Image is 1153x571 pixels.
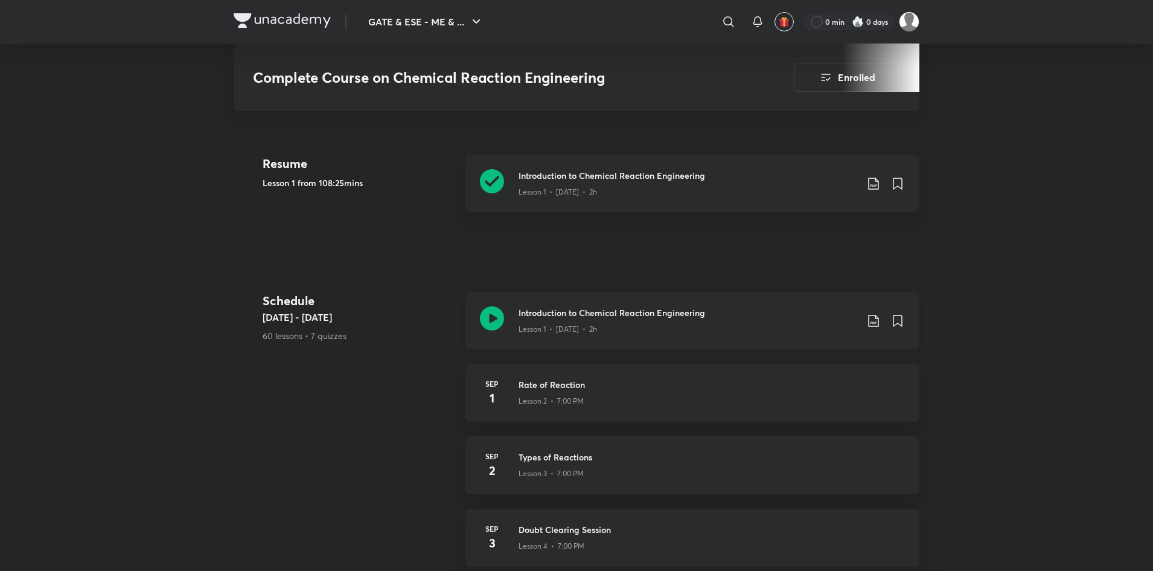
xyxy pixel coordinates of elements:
img: Company Logo [234,13,331,28]
h5: Lesson 1 from 108:25mins [263,176,456,189]
a: Sep2Types of ReactionsLesson 3 • 7:00 PM [465,436,919,509]
button: avatar [775,12,794,31]
img: avatar [779,16,790,27]
p: Lesson 4 • 7:00 PM [519,541,584,552]
a: Introduction to Chemical Reaction EngineeringLesson 1 • [DATE] • 2h [465,292,919,364]
h3: Introduction to Chemical Reaction Engineering [519,169,857,182]
h3: Complete Course on Chemical Reaction Engineering [253,69,726,86]
button: Enrolled [794,63,900,92]
h4: 2 [480,462,504,480]
h4: 1 [480,389,504,407]
a: Introduction to Chemical Reaction EngineeringLesson 1 • [DATE] • 2h [465,155,919,227]
img: streak [852,16,864,28]
a: Company Logo [234,13,331,31]
h6: Sep [480,523,504,534]
img: Prakhar Mishra [899,11,919,32]
h3: Types of Reactions [519,451,905,463]
button: GATE & ESE - ME & ... [361,10,491,34]
p: Lesson 1 • [DATE] • 2h [519,324,597,335]
h6: Sep [480,451,504,462]
p: Lesson 1 • [DATE] • 2h [519,187,597,198]
h4: 3 [480,534,504,552]
p: Lesson 2 • 7:00 PM [519,396,584,407]
p: 60 lessons • 7 quizzes [263,329,456,342]
h4: Resume [263,155,456,173]
a: Sep1Rate of ReactionLesson 2 • 7:00 PM [465,364,919,436]
p: Lesson 3 • 7:00 PM [519,468,584,479]
h6: Sep [480,378,504,389]
h4: Schedule [263,292,456,310]
h3: Rate of Reaction [519,378,905,391]
h5: [DATE] - [DATE] [263,310,456,324]
h3: Introduction to Chemical Reaction Engineering [519,306,857,319]
h3: Doubt Clearing Session [519,523,905,536]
